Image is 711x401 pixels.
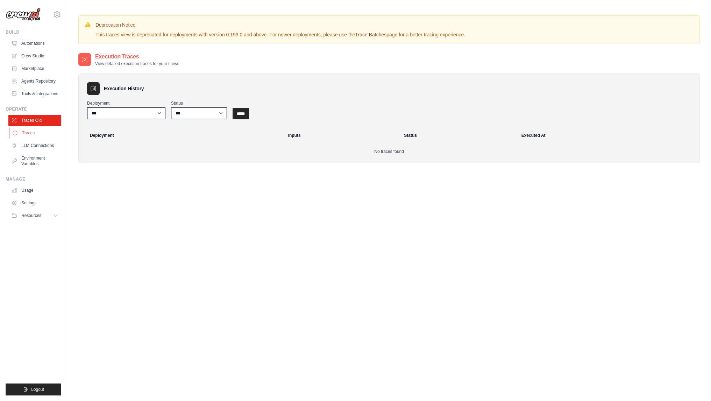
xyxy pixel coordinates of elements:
[6,8,41,21] img: Logo
[81,128,284,143] th: Deployment
[517,128,697,143] th: Executed At
[8,210,61,221] button: Resources
[95,21,465,28] h3: Deprecation Notice
[87,149,691,154] p: No traces found
[171,100,227,106] label: Status
[9,127,62,139] a: Traces
[8,140,61,151] a: LLM Connections
[21,213,41,218] span: Resources
[355,32,386,37] a: Trace Batches
[8,153,61,169] a: Environment Variables
[6,29,61,35] div: Build
[8,50,61,62] a: Crew Studio
[8,38,61,49] a: Automations
[95,52,179,61] h2: Execution Traces
[6,384,61,395] button: Logout
[8,88,61,99] a: Tools & Integrations
[31,387,44,392] span: Logout
[104,85,144,92] h3: Execution History
[87,100,165,106] label: Deployment
[6,106,61,112] div: Operate
[95,61,179,66] p: View detailed execution traces for your crews
[8,197,61,209] a: Settings
[8,63,61,74] a: Marketplace
[8,185,61,196] a: Usage
[400,128,517,143] th: Status
[95,31,465,38] p: This traces view is deprecated for deployments with version 0.193.0 and above. For newer deployme...
[8,76,61,87] a: Agents Repository
[284,128,400,143] th: Inputs
[8,115,61,126] a: Traces Old
[6,176,61,182] div: Manage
